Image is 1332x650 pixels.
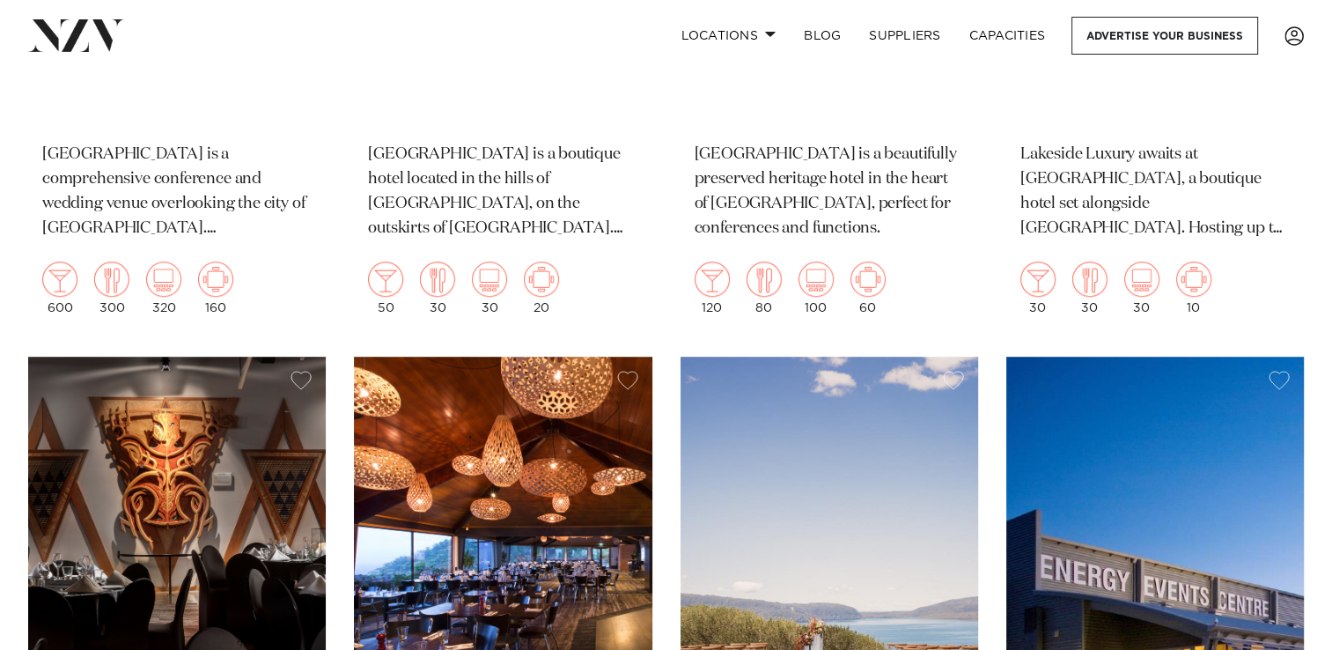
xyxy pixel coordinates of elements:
p: [GEOGRAPHIC_DATA] is a comprehensive conference and wedding venue overlooking the city of [GEOGRA... [42,143,312,241]
div: 50 [368,262,403,314]
img: meeting.png [198,262,233,297]
img: cocktail.png [1020,262,1056,297]
img: meeting.png [1176,262,1211,297]
a: Advertise your business [1071,17,1258,55]
img: dining.png [420,262,455,297]
img: cocktail.png [42,262,77,297]
img: meeting.png [524,262,559,297]
div: 20 [524,262,559,314]
img: theatre.png [146,262,181,297]
img: cocktail.png [695,262,730,297]
div: 60 [850,262,886,314]
a: Capacities [955,17,1060,55]
p: Lakeside Luxury awaits at [GEOGRAPHIC_DATA], a boutique hotel set alongside [GEOGRAPHIC_DATA]. Ho... [1020,143,1290,241]
div: 30 [472,262,507,314]
img: dining.png [747,262,782,297]
div: 30 [1020,262,1056,314]
div: 30 [1124,262,1159,314]
div: 10 [1176,262,1211,314]
div: 320 [146,262,181,314]
div: 80 [747,262,782,314]
img: theatre.png [1124,262,1159,297]
p: [GEOGRAPHIC_DATA] is a boutique hotel located in the hills of [GEOGRAPHIC_DATA], on the outskirts... [368,143,637,241]
div: 30 [1072,262,1108,314]
img: nzv-logo.png [28,19,124,51]
img: meeting.png [850,262,886,297]
img: dining.png [94,262,129,297]
img: dining.png [1072,262,1108,297]
img: theatre.png [798,262,834,297]
a: BLOG [790,17,855,55]
div: 160 [198,262,233,314]
div: 100 [798,262,834,314]
a: SUPPLIERS [855,17,954,55]
div: 600 [42,262,77,314]
p: [GEOGRAPHIC_DATA] is a beautifully preserved heritage hotel in the heart of [GEOGRAPHIC_DATA], pe... [695,143,964,241]
img: theatre.png [472,262,507,297]
a: Locations [666,17,790,55]
div: 30 [420,262,455,314]
div: 300 [94,262,129,314]
img: cocktail.png [368,262,403,297]
div: 120 [695,262,730,314]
